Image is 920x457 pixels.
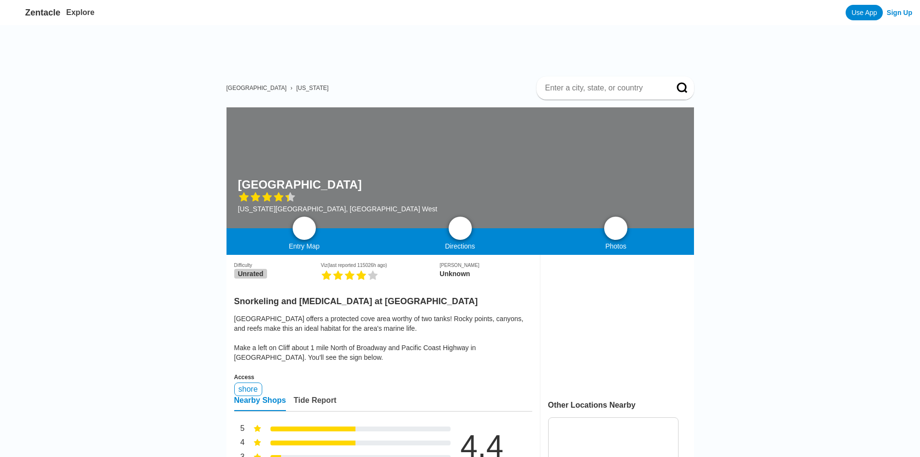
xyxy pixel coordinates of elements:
div: [US_STATE][GEOGRAPHIC_DATA], [GEOGRAPHIC_DATA] West [238,205,438,213]
div: Other Locations Nearby [548,401,694,410]
div: Entry Map [226,242,382,250]
a: photos [604,217,627,240]
a: [GEOGRAPHIC_DATA] [226,85,287,91]
a: Use App [846,5,883,20]
a: [US_STATE] [296,85,328,91]
div: [GEOGRAPHIC_DATA] offers a protected cove area worthy of two tanks! Rocky points, canyons, and re... [234,314,532,362]
div: 4 [234,437,245,450]
h1: [GEOGRAPHIC_DATA] [238,178,362,192]
span: Zentacle [25,8,60,18]
a: Zentacle logoZentacle [8,5,60,20]
h2: Snorkeling and [MEDICAL_DATA] at [GEOGRAPHIC_DATA] [234,291,532,307]
div: shore [234,383,262,396]
div: Viz (last reported 115026h ago) [321,263,439,268]
span: Unrated [234,269,268,279]
div: Directions [382,242,538,250]
img: photos [610,222,622,234]
a: map [293,217,316,240]
img: map [298,222,310,234]
span: › [290,85,292,91]
div: Photos [538,242,694,250]
div: Unknown [439,270,532,278]
div: Tide Report [294,396,337,411]
img: directions [454,222,466,234]
a: Sign Up [887,9,912,16]
img: Zentacle logo [8,5,23,20]
div: Access [234,374,532,381]
div: Nearby Shops [234,396,286,411]
div: 5 [234,423,245,436]
a: Explore [66,8,95,16]
input: Enter a city, state, or country [544,83,663,93]
div: [PERSON_NAME] [439,263,532,268]
div: Difficulty [234,263,321,268]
